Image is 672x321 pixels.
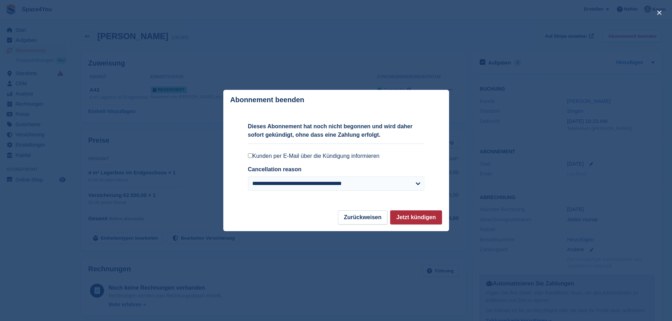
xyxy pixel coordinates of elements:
[338,210,388,224] button: Zurückweisen
[248,153,424,160] label: Kunden per E-Mail über die Kündigung informieren
[230,96,304,104] p: Abonnement beenden
[248,153,253,158] input: Kunden per E-Mail über die Kündigung informieren
[654,7,665,18] button: close
[248,166,302,172] label: Cancellation reason
[390,210,442,224] button: Jetzt kündigen
[248,122,424,139] p: Dieses Abonnement hat noch nicht begonnen und wird daher sofort gekündigt, ohne dass eine Zahlung...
